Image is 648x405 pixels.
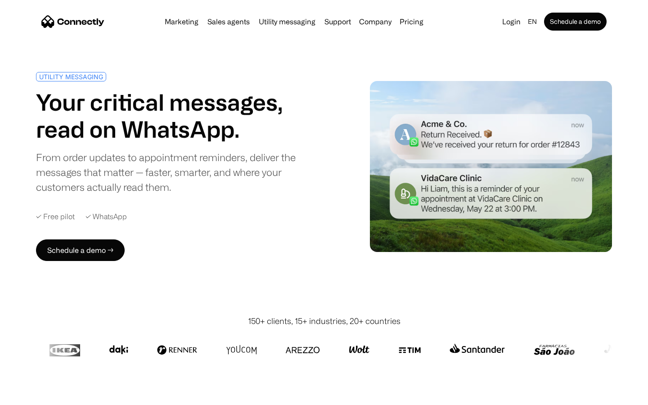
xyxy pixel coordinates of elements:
a: Pricing [396,18,427,25]
a: Marketing [161,18,202,25]
div: en [524,15,542,28]
aside: Language selected: English [9,388,54,402]
a: Login [499,15,524,28]
a: Support [321,18,355,25]
div: UTILITY MESSAGING [39,73,103,80]
div: en [528,15,537,28]
a: Schedule a demo → [36,239,125,261]
div: ✓ WhatsApp [85,212,127,221]
a: Sales agents [204,18,253,25]
div: ✓ Free pilot [36,212,75,221]
div: From order updates to appointment reminders, deliver the messages that matter — faster, smarter, ... [36,150,320,194]
ul: Language list [18,389,54,402]
div: Company [359,15,391,28]
h1: Your critical messages, read on WhatsApp. [36,89,320,143]
a: home [41,15,104,28]
div: Company [356,15,394,28]
a: Schedule a demo [544,13,607,31]
a: Utility messaging [255,18,319,25]
div: 150+ clients, 15+ industries, 20+ countries [248,315,400,327]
